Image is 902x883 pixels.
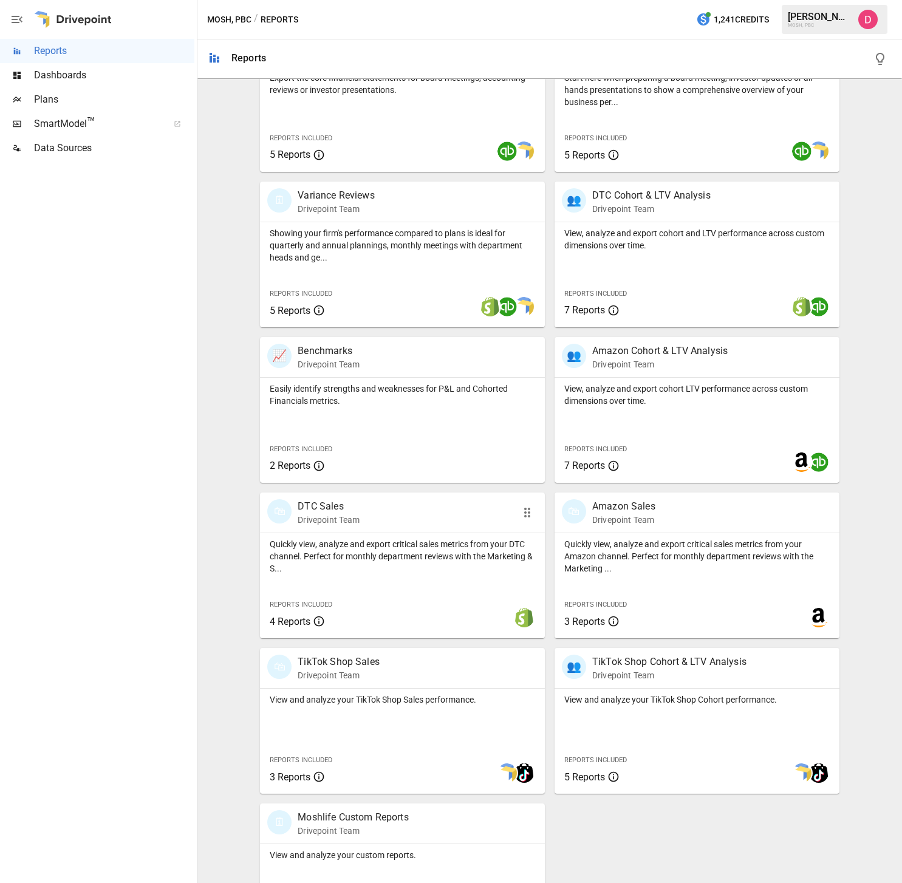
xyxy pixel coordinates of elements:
[792,297,811,316] img: shopify
[592,655,747,669] p: TikTok Shop Cohort & LTV Analysis
[497,297,517,316] img: quickbooks
[298,188,374,203] p: Variance Reviews
[592,499,655,514] p: Amazon Sales
[792,452,811,472] img: amazon
[34,68,194,83] span: Dashboards
[270,72,535,96] p: Export the core financial statements for board meetings, accounting reviews or investor presentat...
[564,771,605,783] span: 5 Reports
[564,538,830,574] p: Quickly view, analyze and export critical sales metrics from your Amazon channel. Perfect for mon...
[809,452,829,472] img: quickbooks
[298,514,360,526] p: Drivepoint Team
[564,616,605,627] span: 3 Reports
[592,669,747,681] p: Drivepoint Team
[497,763,517,783] img: smart model
[34,92,194,107] span: Plans
[270,616,310,627] span: 4 Reports
[270,756,332,764] span: Reports Included
[497,141,517,161] img: quickbooks
[270,694,535,706] p: View and analyze your TikTok Shop Sales performance.
[792,141,811,161] img: quickbooks
[564,227,830,251] p: View, analyze and export cohort and LTV performance across custom dimensions over time.
[514,297,534,316] img: smart model
[592,358,728,370] p: Drivepoint Team
[592,514,655,526] p: Drivepoint Team
[254,12,258,27] div: /
[207,12,251,27] button: MOSH, PBC
[714,12,769,27] span: 1,241 Credits
[562,655,586,679] div: 👥
[851,2,885,36] button: Andrew Horton
[691,9,774,31] button: 1,241Credits
[270,383,535,407] p: Easily identify strengths and weaknesses for P&L and Cohorted Financials metrics.
[298,810,408,825] p: Moshlife Custom Reports
[809,763,829,783] img: tiktok
[564,601,627,609] span: Reports Included
[809,141,829,161] img: smart model
[562,188,586,213] div: 👥
[267,344,292,368] div: 📈
[298,344,360,358] p: Benchmarks
[270,538,535,574] p: Quickly view, analyze and export critical sales metrics from your DTC channel. Perfect for monthl...
[564,149,605,161] span: 5 Reports
[298,655,380,669] p: TikTok Shop Sales
[592,344,728,358] p: Amazon Cohort & LTV Analysis
[564,756,627,764] span: Reports Included
[514,141,534,161] img: smart model
[267,188,292,213] div: 🗓
[514,608,534,627] img: shopify
[788,22,851,28] div: MOSH, PBC
[270,445,332,453] span: Reports Included
[592,188,711,203] p: DTC Cohort & LTV Analysis
[562,344,586,368] div: 👥
[298,669,380,681] p: Drivepoint Team
[592,203,711,215] p: Drivepoint Team
[87,115,95,130] span: ™
[809,297,829,316] img: quickbooks
[270,227,535,264] p: Showing your firm's performance compared to plans is ideal for quarterly and annual plannings, mo...
[298,825,408,837] p: Drivepoint Team
[562,499,586,523] div: 🛍
[270,305,310,316] span: 5 Reports
[270,149,310,160] span: 5 Reports
[564,383,830,407] p: View, analyze and export cohort LTV performance across custom dimensions over time.
[564,460,605,471] span: 7 Reports
[564,290,627,298] span: Reports Included
[267,810,292,834] div: 🗓
[564,694,830,706] p: View and analyze your TikTok Shop Cohort performance.
[270,771,310,783] span: 3 Reports
[298,499,360,514] p: DTC Sales
[564,304,605,316] span: 7 Reports
[858,10,878,29] img: Andrew Horton
[270,290,332,298] span: Reports Included
[564,445,627,453] span: Reports Included
[792,763,811,783] img: smart model
[270,601,332,609] span: Reports Included
[34,141,194,155] span: Data Sources
[480,297,500,316] img: shopify
[564,134,627,142] span: Reports Included
[564,72,830,108] p: Start here when preparing a board meeting, investor updates or all-hands presentations to show a ...
[514,763,534,783] img: tiktok
[298,203,374,215] p: Drivepoint Team
[809,608,829,627] img: amazon
[270,460,310,471] span: 2 Reports
[34,117,160,131] span: SmartModel
[270,134,332,142] span: Reports Included
[298,358,360,370] p: Drivepoint Team
[267,499,292,523] div: 🛍
[267,655,292,679] div: 🛍
[231,52,266,64] div: Reports
[788,11,851,22] div: [PERSON_NAME]
[34,44,194,58] span: Reports
[270,849,535,861] p: View and analyze your custom reports.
